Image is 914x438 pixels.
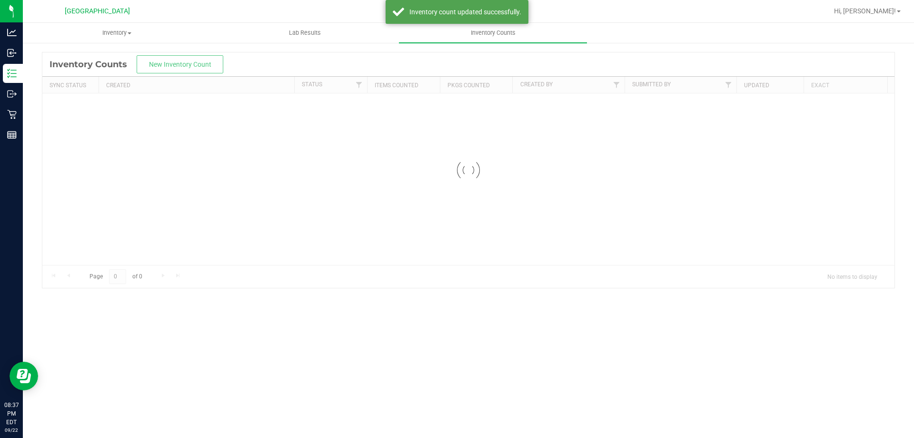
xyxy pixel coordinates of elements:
[7,110,17,119] inline-svg: Retail
[7,130,17,140] inline-svg: Reports
[834,7,896,15] span: Hi, [PERSON_NAME]!
[211,23,399,43] a: Lab Results
[7,69,17,78] inline-svg: Inventory
[7,28,17,37] inline-svg: Analytics
[7,48,17,58] inline-svg: Inbound
[65,7,130,15] span: [GEOGRAPHIC_DATA]
[4,401,19,427] p: 08:37 PM EDT
[409,7,521,17] div: Inventory count updated successfully.
[23,23,211,43] a: Inventory
[399,23,587,43] a: Inventory Counts
[7,89,17,99] inline-svg: Outbound
[10,362,38,390] iframe: Resource center
[458,29,528,37] span: Inventory Counts
[276,29,334,37] span: Lab Results
[4,427,19,434] p: 09/22
[23,29,210,37] span: Inventory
